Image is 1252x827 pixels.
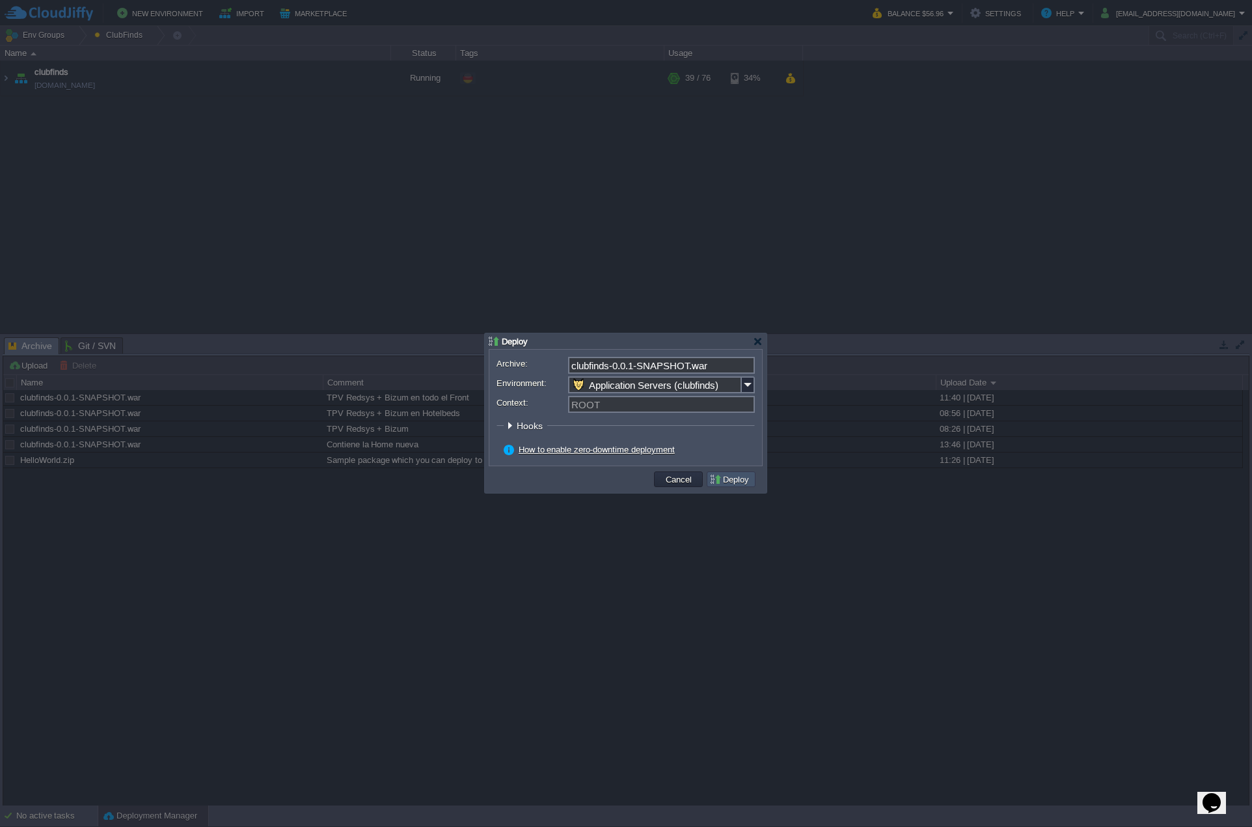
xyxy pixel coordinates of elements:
[662,473,696,485] button: Cancel
[497,357,567,371] label: Archive:
[1197,775,1239,814] iframe: chat widget
[517,421,546,431] span: Hooks
[502,337,528,346] span: Deploy
[497,396,567,410] label: Context:
[709,473,753,485] button: Deploy
[497,376,567,390] label: Environment:
[519,445,675,455] a: How to enable zero-downtime deployment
